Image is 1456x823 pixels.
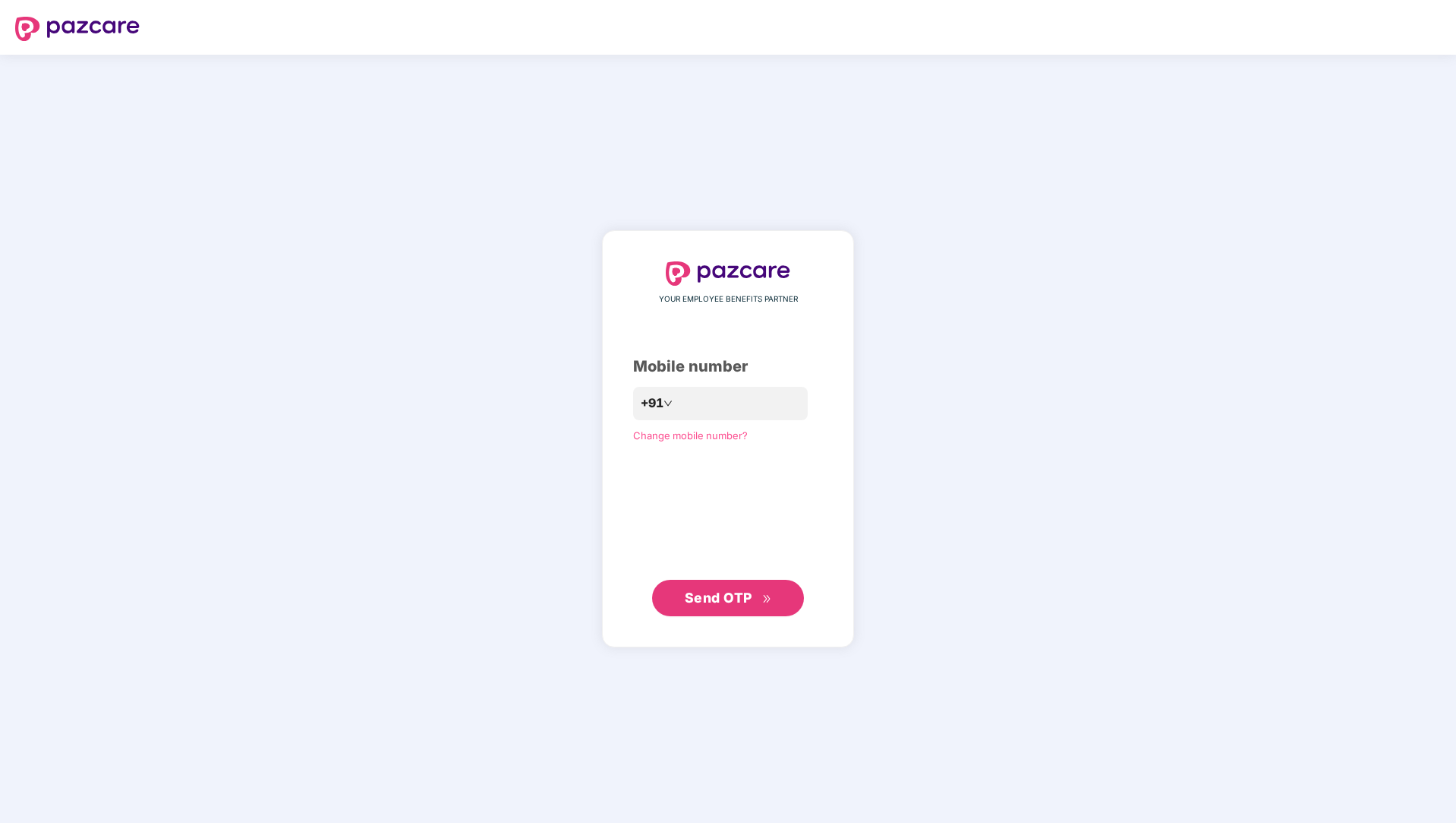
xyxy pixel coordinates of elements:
[641,394,663,413] span: +91
[685,590,752,606] span: Send OTP
[666,261,790,286] img: logo
[633,429,748,442] a: Change mobile number?
[15,17,140,41] img: logo
[762,594,772,604] span: double-right
[659,293,798,305] span: YOUR EMPLOYEE BENEFITS PARTNER
[633,355,823,378] div: Mobile number
[663,399,673,408] span: down
[652,580,804,616] button: Send OTPdouble-right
